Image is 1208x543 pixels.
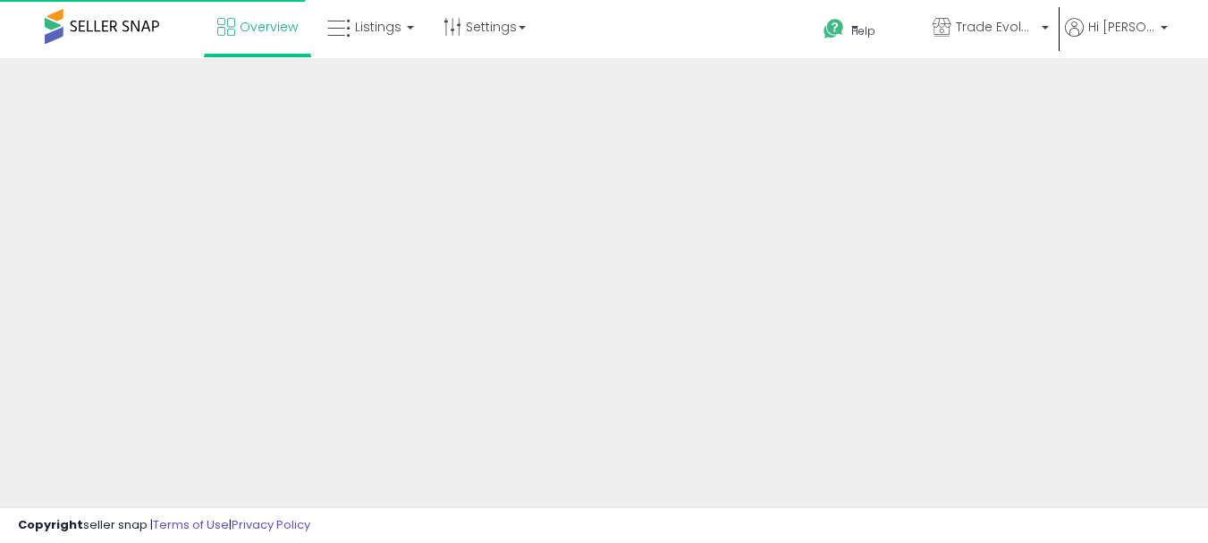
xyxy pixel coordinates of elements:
[1088,18,1155,36] span: Hi [PERSON_NAME]
[18,517,310,534] div: seller snap | |
[851,23,875,38] span: Help
[956,18,1036,36] span: Trade Evolution US
[153,516,229,533] a: Terms of Use
[18,516,83,533] strong: Copyright
[355,18,401,36] span: Listings
[809,4,917,58] a: Help
[240,18,298,36] span: Overview
[232,516,310,533] a: Privacy Policy
[823,18,845,40] i: Get Help
[1065,18,1168,58] a: Hi [PERSON_NAME]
